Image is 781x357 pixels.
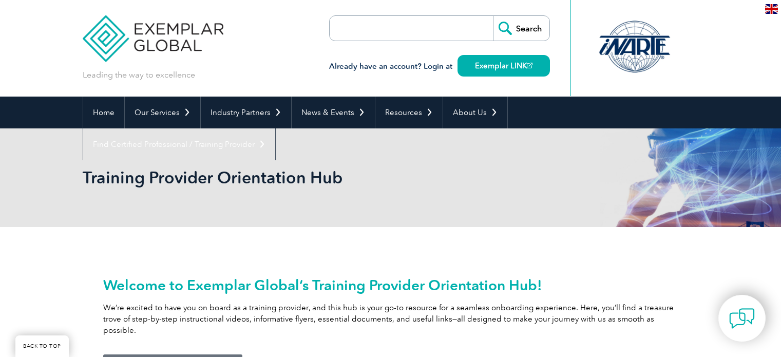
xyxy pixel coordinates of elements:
a: Find Certified Professional / Training Provider [83,128,275,160]
input: Search [493,16,549,41]
p: We’re excited to have you on board as a training provider, and this hub is your go-to resource fo... [103,302,678,336]
a: News & Events [292,97,375,128]
a: Resources [375,97,443,128]
img: open_square.png [527,63,532,68]
p: Leading the way to excellence [83,69,195,81]
a: BACK TO TOP [15,335,69,357]
a: Our Services [125,97,200,128]
img: en [765,4,778,14]
a: Home [83,97,124,128]
a: Exemplar LINK [458,55,550,77]
img: contact-chat.png [729,306,755,331]
a: Industry Partners [201,97,291,128]
a: About Us [443,97,507,128]
h2: Welcome to Exemplar Global’s Training Provider Orientation Hub! [103,277,678,293]
h3: Already have an account? Login at [329,60,550,73]
h2: Training Provider Orientation Hub [83,170,514,186]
